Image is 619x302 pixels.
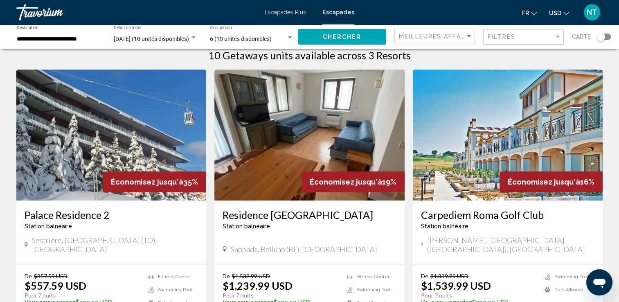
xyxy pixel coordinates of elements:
span: $857.59 USD [34,273,68,279]
span: Swimming Pool [554,274,588,279]
a: Escapades [322,9,354,16]
iframe: Bouton de lancement de la fenêtre de messagerie [586,269,612,295]
img: 2383I01X.jpg [214,70,404,201]
a: Escapades Plus [265,9,306,16]
span: $1,539.99 USD [232,273,270,279]
span: De [223,273,230,279]
span: Fitness Center [158,274,191,279]
p: Pour 7 nuits [25,292,140,299]
button: Chercher [298,29,386,44]
a: Carpediem Roma Golf Club [421,209,594,221]
mat-select: Trier par [399,33,473,40]
h1: 10 Getaways units available across 3 Resorts [208,49,411,61]
span: Station balnéaire [25,223,72,230]
a: Palace Residence 2 [25,209,198,221]
div: 16% [500,171,603,192]
button: Changer la langue [522,7,537,19]
font: $557.59 USD [25,279,86,292]
button: Changer de devise [549,7,569,19]
span: Station balnéaire [421,223,468,230]
span: [PERSON_NAME], [GEOGRAPHIC_DATA]([GEOGRAPHIC_DATA]), [GEOGRAPHIC_DATA] [427,236,594,254]
div: 19% [302,171,405,192]
span: Sappada, Belluno (BL), [GEOGRAPHIC_DATA] [231,245,377,254]
img: 4267E01X.jpg [413,70,603,201]
span: [DATE] (10 unités disponibles) [114,36,189,42]
p: Pour 7 nuits [223,292,338,299]
span: De [421,273,428,279]
span: NT [587,8,597,16]
span: Swimming Pool [356,287,390,293]
span: Économisez jusqu'à [310,178,382,186]
span: Station balnéaire [223,223,270,230]
button: Menu utilisateur [581,4,603,21]
button: Filtre [483,29,564,45]
span: $1,839.99 USD [430,273,468,279]
font: $1,539.99 USD [421,279,491,292]
p: Pour 7 nuits [421,292,536,299]
div: 35% [103,171,206,192]
a: Residence [GEOGRAPHIC_DATA] [223,209,396,221]
span: Meilleures affaires [399,33,476,40]
span: Fitness Center [356,274,389,279]
img: 1420E01L.jpg [16,70,206,201]
span: Économisez jusqu'à [508,178,580,186]
span: 6 (10 unités disponibles) [210,36,272,42]
span: USD [549,10,561,16]
span: Fr [522,10,529,16]
span: Filtres [488,34,515,40]
span: Économisez jusqu'à [111,178,183,186]
span: Sestriere, [GEOGRAPHIC_DATA] (TO), [GEOGRAPHIC_DATA] [32,236,198,254]
span: Pets Allowed [554,287,583,293]
span: De [25,273,32,279]
span: Carte [572,31,591,43]
font: $1,239.99 USD [223,279,293,292]
span: Swimming Pool [158,287,192,293]
a: Travorium [16,4,257,20]
span: Chercher [323,34,362,41]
